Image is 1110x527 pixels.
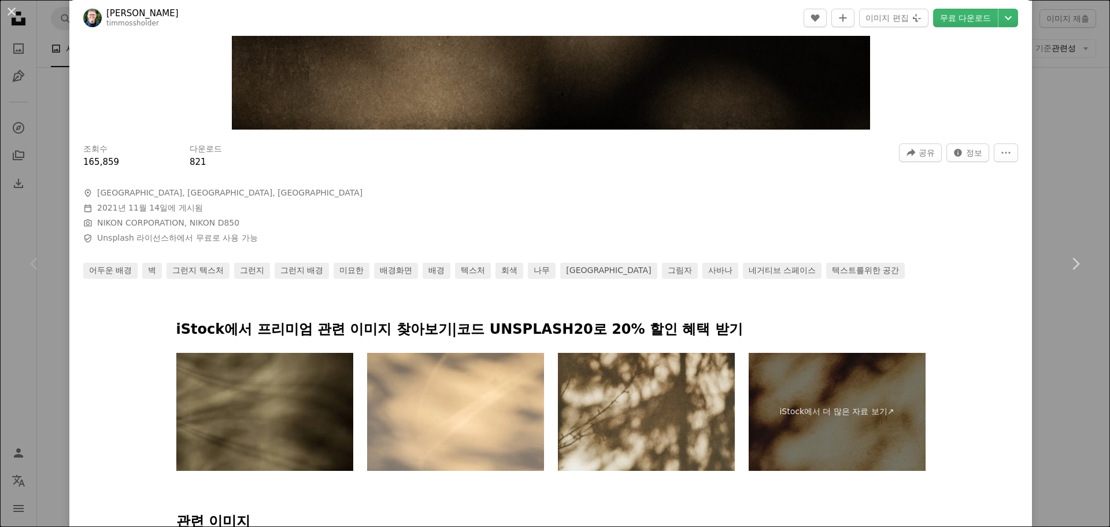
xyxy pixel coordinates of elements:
a: 네거티브 스페이스 [743,263,822,279]
a: 무료 다운로드 [933,9,998,27]
a: 그런지 [234,263,270,279]
a: 사바나 [702,263,738,279]
a: timmossholder [106,19,159,27]
a: [PERSON_NAME] [106,8,179,19]
a: 그런지 배경 [275,263,329,279]
a: 벽 [142,263,162,279]
span: 에 게시됨 [97,203,203,212]
button: 이 이미지 관련 통계 [946,143,989,162]
h3: 다운로드 [190,143,222,155]
a: iStock에서 더 많은 자료 보기↗ [749,353,926,471]
button: 이 이미지 공유 [899,143,942,162]
img: Tim Mossholder의 프로필로 이동 [83,9,102,27]
a: 다음 [1041,208,1110,319]
span: 공유 [919,144,935,161]
button: 좋아요 [804,9,827,27]
a: 텍스처 [455,263,491,279]
a: 나무 [528,263,556,279]
button: 컬렉션에 추가 [831,9,854,27]
a: Unsplash 라이선스 [97,233,169,242]
span: 정보 [966,144,982,161]
span: [GEOGRAPHIC_DATA], [GEOGRAPHIC_DATA], [GEOGRAPHIC_DATA] [97,187,362,199]
a: 배경 [423,263,450,279]
h3: 조회수 [83,143,108,155]
img: 갈색 벽에 화창한 날에 흐릿한 빽빽한 나무 그림자. 나뭇가지에 그림자가 드리워져 있다. [558,353,735,471]
button: 다운로드 크기 선택 [998,9,1018,27]
span: 165,859 [83,157,119,167]
button: NIKON CORPORATION, NIKON D850 [97,218,239,229]
span: 821 [190,157,206,167]
img: 추상적인 자연적인 나뭇가지 잎, 베이지색 벽 배경에 그림자 [367,353,544,471]
p: iStock에서 프리미엄 관련 이미지 찾아보기 | 코드 UNSPLASH20로 20% 할인 혜택 받기 [176,320,926,339]
button: 더 많은 작업 [994,143,1018,162]
a: 미묘한 [334,263,369,279]
a: 배경화면 [374,263,418,279]
button: 이미지 편집 [859,9,928,27]
a: 그런지 텍스처 [166,263,229,279]
a: [GEOGRAPHIC_DATA] [560,263,657,279]
time: 2021년 11월 14일 오전 11시 53분 11초 GMT+9 [97,203,168,212]
span: 하에서 무료로 사용 가능 [97,233,258,244]
a: 텍스트를위한 공간 [826,263,905,279]
a: 회색 [495,263,523,279]
a: 그림자 [662,263,698,279]
a: 어두운 배경 [83,263,138,279]
img: 갈색 텍스처 깊은 공간 벽지 배경 [176,353,353,471]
